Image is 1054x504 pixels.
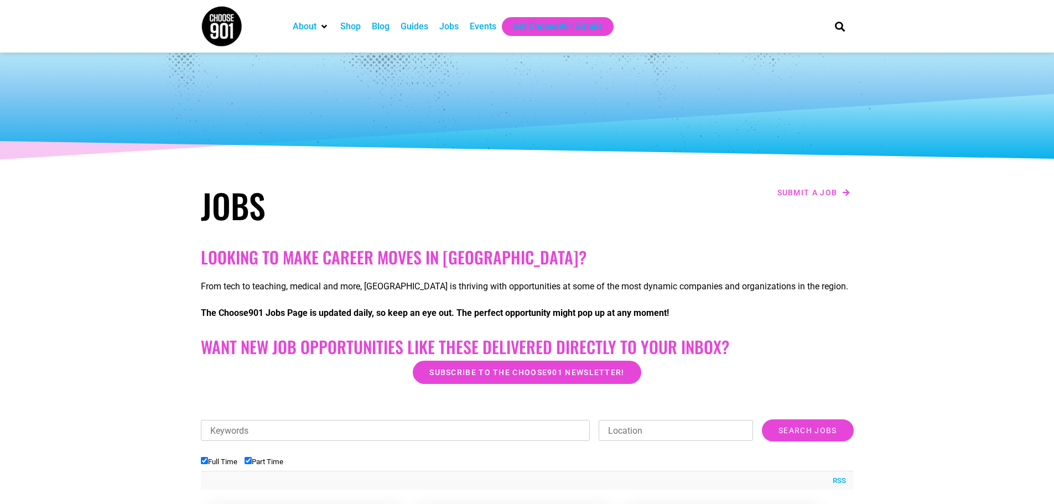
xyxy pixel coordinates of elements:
[513,20,603,33] a: Get Choose901 Emails
[429,368,624,376] span: Subscribe to the Choose901 newsletter!
[340,20,361,33] a: Shop
[287,17,335,36] div: About
[201,247,854,267] h2: Looking to make career moves in [GEOGRAPHIC_DATA]?
[827,475,846,486] a: RSS
[201,280,854,293] p: From tech to teaching, medical and more, [GEOGRAPHIC_DATA] is thriving with opportunities at some...
[774,185,854,200] a: Submit a job
[762,419,853,441] input: Search Jobs
[287,17,816,36] nav: Main nav
[830,17,849,35] div: Search
[439,20,459,33] a: Jobs
[470,20,496,33] a: Events
[201,337,854,357] h2: Want New Job Opportunities like these Delivered Directly to your Inbox?
[372,20,390,33] a: Blog
[245,458,283,466] label: Part Time
[401,20,428,33] a: Guides
[201,457,208,464] input: Full Time
[245,457,252,464] input: Part Time
[599,420,753,441] input: Location
[413,361,641,384] a: Subscribe to the Choose901 newsletter!
[201,420,590,441] input: Keywords
[201,185,522,225] h1: Jobs
[293,20,316,33] a: About
[777,189,838,196] span: Submit a job
[201,458,237,466] label: Full Time
[201,308,669,318] strong: The Choose901 Jobs Page is updated daily, so keep an eye out. The perfect opportunity might pop u...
